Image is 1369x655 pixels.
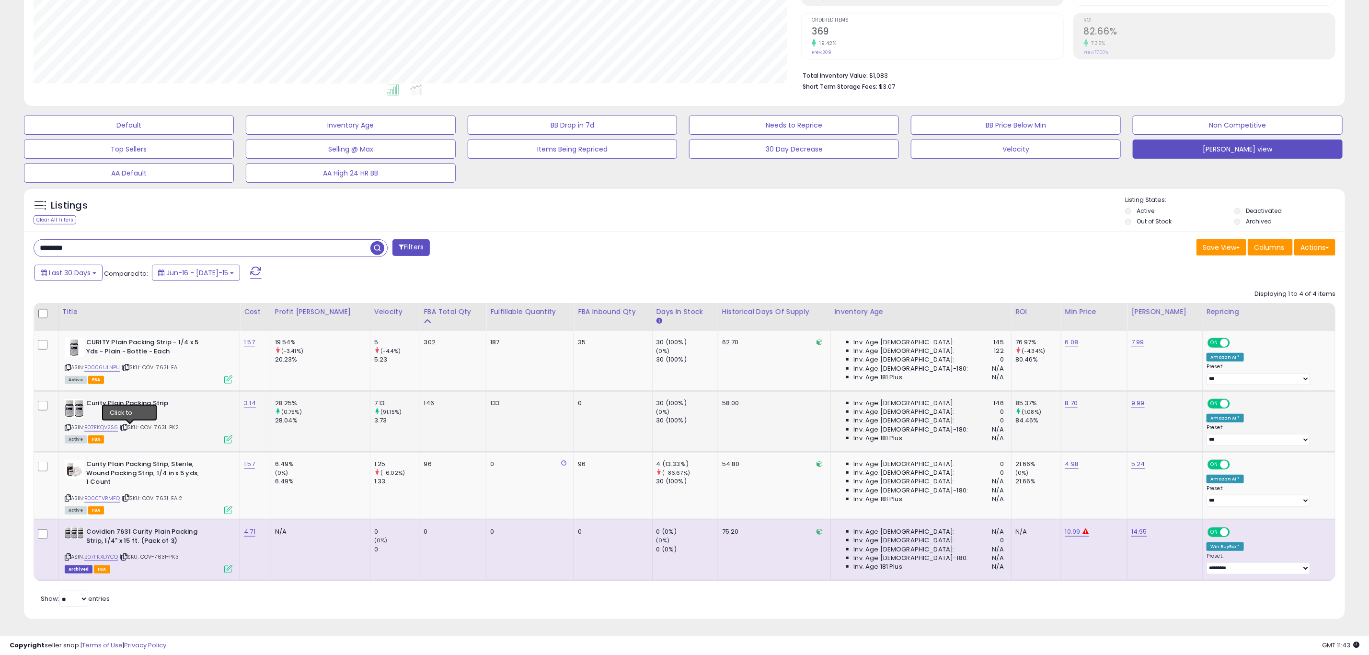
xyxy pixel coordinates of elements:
button: Columns [1248,239,1293,256]
button: Top Sellers [24,140,234,159]
div: Days In Stock [656,307,714,317]
span: Inv. Age [DEMOGRAPHIC_DATA]: [854,536,955,545]
small: (0.75%) [281,408,302,416]
div: Inventory Age [835,307,1008,317]
div: 30 (100%) [656,416,718,425]
a: Privacy Policy [124,641,166,650]
div: 30 (100%) [656,355,718,364]
span: Inv. Age [DEMOGRAPHIC_DATA]: [854,416,955,425]
a: B0006ULNPU [84,363,120,372]
div: 0 [578,527,645,536]
button: Actions [1294,239,1335,256]
h2: 82.66% [1084,26,1335,39]
div: Win BuyBox * [1207,542,1244,551]
small: (1.08%) [1022,408,1041,416]
small: 19.42% [816,40,836,47]
span: N/A [992,434,1004,443]
div: Preset: [1207,553,1328,574]
span: N/A [992,364,1004,373]
span: Inv. Age 181 Plus: [854,495,904,503]
span: 0 [1000,468,1004,477]
label: Active [1137,207,1155,215]
div: Preset: [1207,485,1328,507]
h5: Listings [51,199,88,212]
div: 0 [424,527,479,536]
div: FBA Total Qty [424,307,483,317]
a: 3.14 [244,398,256,408]
div: 80.46% [1015,355,1061,364]
small: (-6.02%) [380,469,405,477]
button: Selling @ Max [246,140,456,159]
div: 0 [490,460,566,468]
img: 315Bqim8KtL._SL40_.jpg [65,460,84,479]
div: ROI [1015,307,1057,317]
div: 84.46% [1015,416,1061,425]
span: FBA [94,565,110,573]
button: AA High 24 HR BB [246,164,456,183]
small: (0%) [1015,469,1029,477]
div: 5.23 [374,355,420,364]
button: AA Default [24,164,234,183]
span: Inv. Age [DEMOGRAPHIC_DATA]: [854,545,955,554]
div: 0 [374,545,420,554]
img: 41umA3-pmlL._SL40_.jpg [65,338,84,357]
span: FBA [88,376,104,384]
div: Amazon AI * [1207,414,1244,422]
div: 4 (13.33%) [656,460,718,468]
span: 0 [1000,416,1004,425]
span: Inv. Age [DEMOGRAPHIC_DATA]: [854,460,955,468]
div: 28.25% [275,399,370,408]
button: Save View [1196,239,1246,256]
span: Inv. Age [DEMOGRAPHIC_DATA]: [854,527,955,536]
span: Inv. Age 181 Plus: [854,373,904,382]
a: 6.08 [1065,338,1079,347]
div: 0 [578,399,645,408]
small: Prev: 309 [812,49,831,55]
button: Inventory Age [246,116,456,135]
a: 14.95 [1131,527,1147,537]
div: 28.04% [275,416,370,425]
div: 76.97% [1015,338,1061,347]
button: Filters [392,239,430,256]
b: Curity Plain Packing Strip [86,399,203,410]
span: Ordered Items [812,18,1063,23]
div: 21.66% [1015,477,1061,486]
div: 1.33 [374,477,420,486]
b: Curity Plain Packing Strip, Sterile, Wound Packing Strip, 1/4 in x 5 yds, 1 Count [86,460,203,489]
span: OFF [1229,461,1244,469]
span: ON [1208,339,1220,347]
a: 9.99 [1131,398,1145,408]
div: 7.13 [374,399,420,408]
span: 145 [994,338,1004,347]
a: 1.57 [244,459,255,469]
div: 19.54% [275,338,370,347]
li: $1,083 [803,69,1328,81]
div: 85.37% [1015,399,1061,408]
button: Velocity [911,140,1121,159]
span: 0 [1000,536,1004,545]
span: Last 30 Days [49,268,91,278]
small: (91.15%) [380,408,402,416]
a: 8.70 [1065,398,1078,408]
button: Jun-16 - [DATE]-15 [152,265,240,281]
h2: 369 [812,26,1063,39]
b: Covidien 7631 Curity Plain Packing Strip, 1/4" x 15 ft. (Pack of 3) [86,527,203,548]
small: (0%) [656,347,670,355]
a: Terms of Use [82,641,123,650]
span: Inv. Age [DEMOGRAPHIC_DATA]: [854,347,955,355]
span: Inv. Age [DEMOGRAPHIC_DATA]-180: [854,486,968,495]
span: All listings currently available for purchase on Amazon [65,376,87,384]
span: Inv. Age [DEMOGRAPHIC_DATA]: [854,468,955,477]
button: Non Competitive [1133,116,1343,135]
div: Cost [244,307,266,317]
div: [PERSON_NAME] [1131,307,1198,317]
small: Prev: 77.00% [1084,49,1109,55]
div: 146 [424,399,479,408]
div: 30 (100%) [656,338,718,347]
span: Inv. Age [DEMOGRAPHIC_DATA]-180: [854,425,968,434]
span: N/A [992,477,1004,486]
div: 20.23% [275,355,370,364]
p: Listing States: [1125,196,1345,205]
a: 1.57 [244,338,255,347]
div: Preset: [1207,363,1328,385]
